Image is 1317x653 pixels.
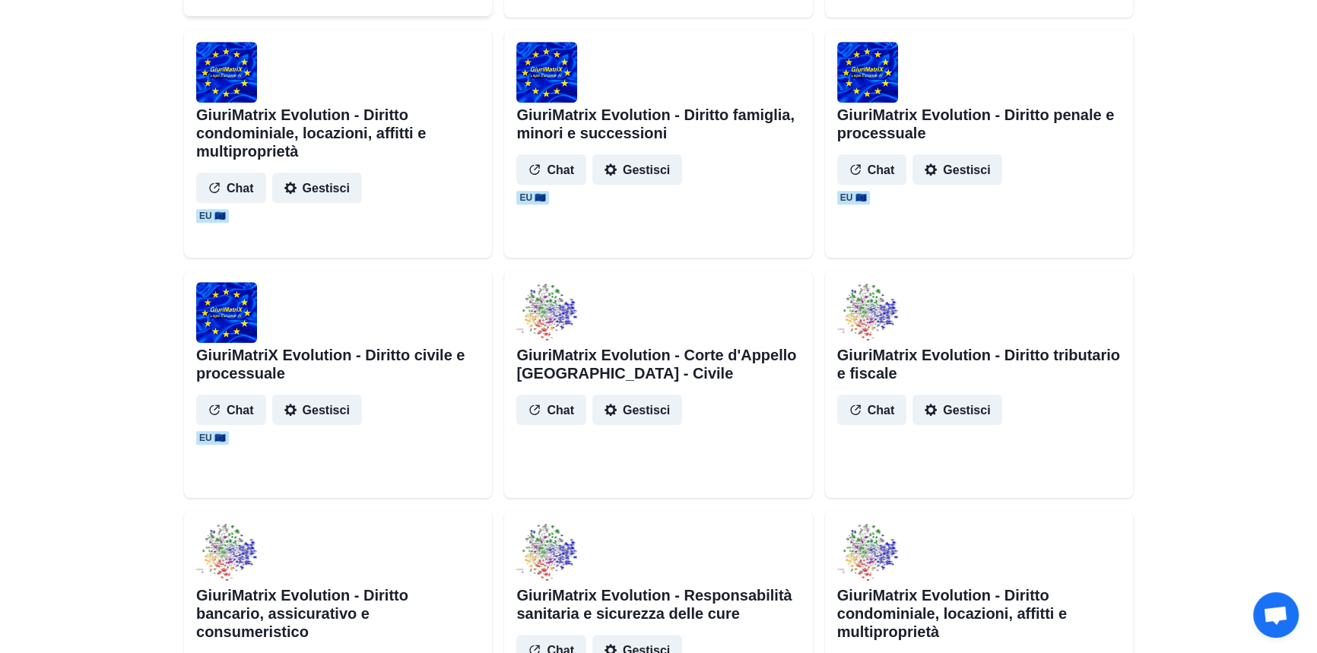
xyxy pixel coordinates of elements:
[196,395,266,425] button: Chat
[837,154,907,185] button: Chat
[196,431,229,445] span: EU 🇪🇺
[516,346,800,382] h2: GiuriMatrix Evolution - Corte d'Appello [GEOGRAPHIC_DATA] - Civile
[837,282,898,343] img: user%2F1706%2Fbbbb4eae-4811-423b-a868-da4c1ed66f27
[912,154,1002,185] button: Gestisci
[837,395,907,425] button: Chat
[912,395,1002,425] button: Gestisci
[196,106,480,160] h2: GiuriMatrix Evolution - Diritto condominiale, locazioni, affitti e multiproprietà
[516,106,800,142] h2: GiuriMatrix Evolution - Diritto famiglia, minori e successioni
[837,42,898,103] img: user%2F1706%2F7671fb85-7df9-450f-ba3d-165eca3d9d16
[516,586,800,623] h2: GiuriMatrix Evolution - Responsabilità sanitaria e sicurezza delle cure
[516,154,586,185] button: Chat
[592,395,682,425] button: Gestisci
[196,522,257,583] img: user%2F1706%2F52689e11-feef-44bb-8837-0e566e52837b
[837,191,870,204] span: EU 🇪🇺
[196,209,229,223] span: EU 🇪🇺
[592,154,682,185] button: Gestisci
[1253,592,1299,638] a: Aprire la chat
[516,191,549,204] span: EU 🇪🇺
[196,42,257,103] img: user%2F1706%2F174da808-a3df-4f62-bc81-3bfcd94179e8
[516,395,586,425] button: Chat
[196,586,480,641] h2: GiuriMatrix Evolution - Diritto bancario, assicurativo e consumeristico
[837,586,1121,641] h2: GiuriMatrix Evolution - Diritto condominiale, locazioni, affitti e multiproprietà
[837,522,898,583] img: user%2F1706%2Fb1e09f8f-06d9-4d52-ab74-f5b3cd5567fb
[837,106,1121,142] h2: GiuriMatrix Evolution - Diritto penale e processuale
[196,346,480,382] h2: GiuriMatriX Evolution - Diritto civile e processuale
[516,282,577,343] img: user%2F1706%2F7d159ca0-1b7d-4f6e-8288-b20a6b368b65
[516,522,577,583] img: user%2F1706%2F87fd62c3-1405-4b79-899e-871dd1ac15fe
[272,395,362,425] button: Gestisci
[196,173,266,203] button: Chat
[516,42,577,103] img: user%2F1706%2F743ffb10-1b89-4ca6-9336-2c93b9db6fba
[196,282,257,343] img: user%2F1706%2Fa05fd0b8-eee7-46f4-8aec-6dfebc487e49
[837,346,1121,382] h2: GiuriMatrix Evolution - Diritto tributario e fiscale
[272,173,362,203] button: Gestisci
